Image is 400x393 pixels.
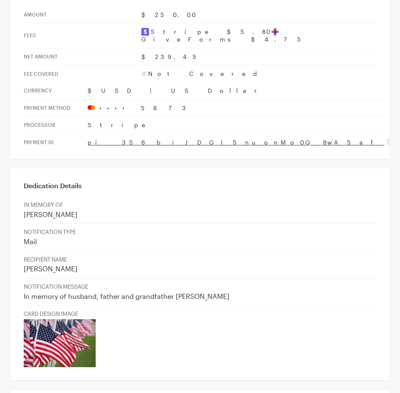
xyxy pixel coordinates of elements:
[126,14,274,38] img: BrightFocus Foundation | Alzheimer's Disease Research
[24,48,141,65] th: Net Amount
[24,201,376,209] p: IN MEMORY OF
[141,65,376,83] td: Not Covered
[24,283,376,290] p: NOTIFICATION MESSAGE
[24,23,141,48] th: Fees
[24,117,88,134] th: Processor
[271,28,279,36] img: favicon-aeed1a25926f1876c519c09abb28a859d2c37b09480cd79f99d23ee3a2171d47.svg
[24,229,376,236] p: NOTIFICATION TYPE
[96,284,304,387] td: Your generous, tax-deductible gift to [MEDICAL_DATA] Research will go to work to help fund promis...
[24,310,376,318] p: CARD DESIGN IMAGE
[88,82,393,99] td: $USD | US Dollar
[141,28,149,36] img: stripe2-5d9aec7fb46365e6c7974577a8dae7ee9b23322d394d28ba5d52000e5e5e0903.svg
[88,139,393,146] a: pi_3S6biJDGI5nuonMo0Q8wA5af
[88,99,393,117] td: •••• 5673
[24,82,88,99] th: Currency
[141,6,376,23] td: $250.00
[24,256,376,263] p: RECIPIENT NAME
[24,237,376,246] p: Mail
[24,65,141,83] th: Fee Covered
[24,292,376,301] p: In memory of husband, father and grandfather [PERSON_NAME]
[24,210,376,219] p: [PERSON_NAME]
[88,117,393,134] td: Stripe
[73,68,327,95] td: Thank You!
[24,99,88,117] th: Payment Method
[24,181,376,190] h3: Dedication Details
[141,48,376,65] td: $239.45
[24,319,96,367] img: 6.jpg
[24,134,88,151] th: Payment Id
[24,265,376,273] p: [PERSON_NAME]
[141,23,376,48] td: Stripe $5.80 GiveForms $4.75
[24,6,141,23] th: Amount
